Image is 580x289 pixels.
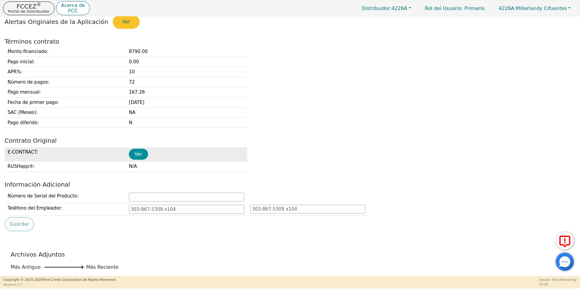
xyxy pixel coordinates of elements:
[126,118,247,128] td: N
[8,3,50,9] p: FCCEZ
[539,277,577,282] p: Session Time Remaining:
[492,4,577,13] button: 4226A:Millerlandy Cifuentes
[61,8,85,13] p: FCC
[5,87,126,98] td: Pago mensual :
[126,108,247,118] td: NA
[5,191,126,203] td: Número de Serial del Producto:
[5,47,126,57] td: Monto financiado :
[362,5,392,11] span: Distribuidor:
[3,2,55,15] button: FCCEZ®Portal de Distribuidor
[355,4,417,13] button: Distribuidor:4226A
[36,2,41,7] sup: ®
[11,264,41,271] span: Más Antiguo
[250,205,366,214] input: 303-867-5309 x104
[126,47,247,57] td: 8790.00
[126,87,247,98] td: 167.26
[86,264,119,271] span: Más Reciente
[5,161,126,172] td: RUSHapp® :
[5,97,126,108] td: Fecha de primer pago :
[129,149,148,160] button: Ver
[419,2,491,14] p: Primario
[362,5,407,11] span: 4226A
[539,282,577,287] p: 54:50
[5,38,575,45] h2: Términos contrato
[11,251,569,258] h2: Archivos Adjuntos
[83,278,116,282] span: All Rights Reserved.
[5,18,108,25] span: Alertas Originales de la Aplicación
[5,77,126,87] td: Número de pagos :
[499,5,567,11] span: Millerlandy Cifuentes
[126,77,247,87] td: 72
[499,5,516,11] span: 4226A:
[3,277,116,283] p: Copyright © 2015- 2025 First Credit Corporation.
[425,5,463,11] span: Rol del Usuario :
[61,3,85,8] p: Acerca de
[5,118,126,128] td: Pago diferido :
[5,57,126,67] td: Pago inicial :
[126,161,247,172] td: N/A
[8,9,50,13] p: Portal de Distribuidor
[129,205,244,214] input: 303-867-5309 x104
[56,1,90,15] button: Acerca deFCC
[5,147,126,161] td: E-CONTRACT :
[126,97,247,108] td: [DATE]
[5,108,126,118] td: SAC (Meses) :
[126,57,247,67] td: 0.00
[126,67,247,77] td: 10
[5,203,126,216] td: Teléfono del Empleador:
[3,282,116,287] p: Version 3.2.1
[419,2,491,14] a: Rol del Usuario: Primario
[5,181,575,188] h2: Información Adicional
[113,15,140,29] button: Ver
[5,67,126,77] td: APR% :
[556,231,574,250] button: Reportar Error a FCC
[5,137,575,144] h2: Contrato Original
